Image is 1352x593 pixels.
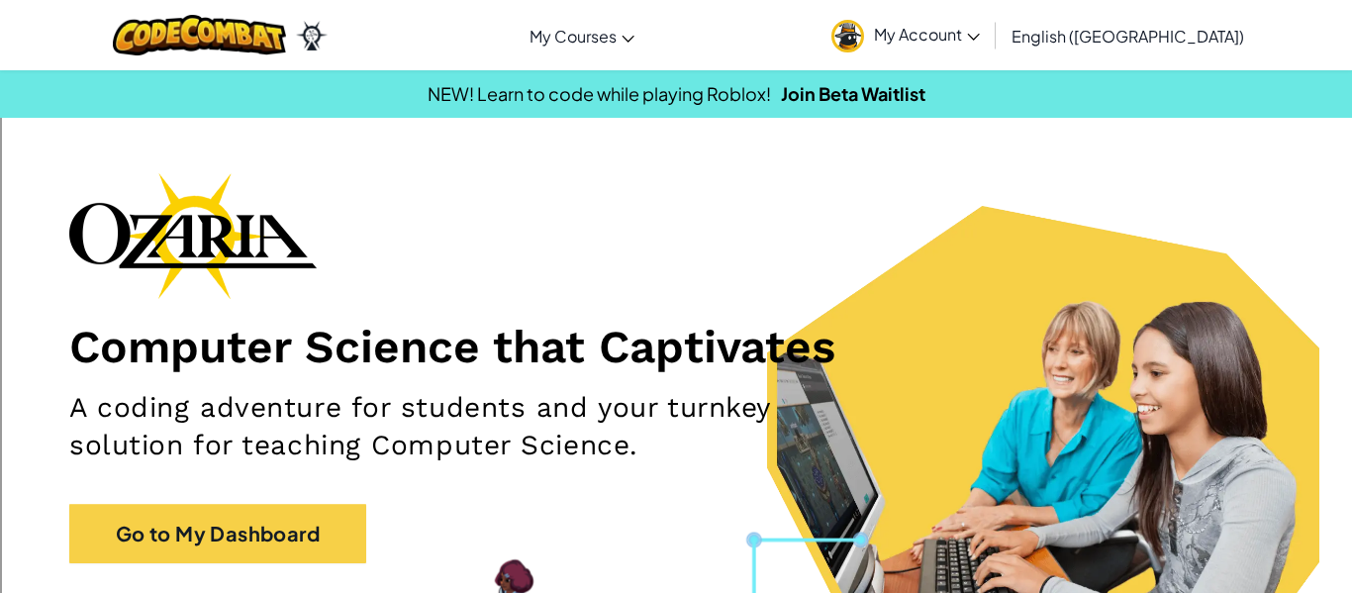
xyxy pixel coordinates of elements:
h2: A coding adventure for students and your turnkey solution for teaching Computer Science. [69,389,882,464]
img: avatar [831,20,864,52]
img: Ozaria [296,21,328,50]
a: My Courses [520,9,644,62]
img: Ozaria branding logo [69,172,317,299]
span: My Courses [530,26,617,47]
a: English ([GEOGRAPHIC_DATA]) [1002,9,1254,62]
a: Join Beta Waitlist [781,82,925,105]
h1: Computer Science that Captivates [69,319,1283,374]
img: CodeCombat logo [113,15,286,55]
span: My Account [874,24,980,45]
span: NEW! Learn to code while playing Roblox! [428,82,771,105]
a: My Account [821,4,990,66]
a: Go to My Dashboard [69,504,366,563]
span: English ([GEOGRAPHIC_DATA]) [1012,26,1244,47]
